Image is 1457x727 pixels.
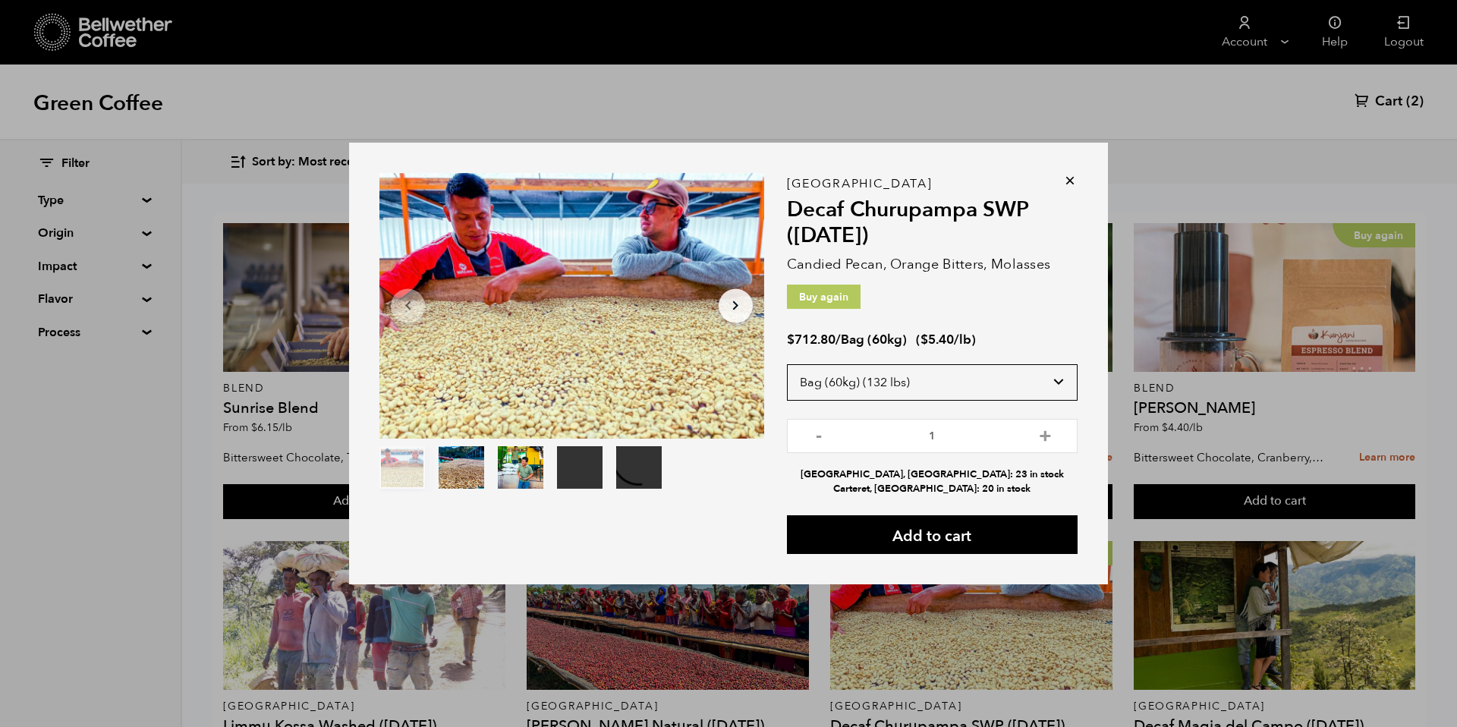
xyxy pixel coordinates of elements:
[24,39,36,52] img: website_grey.svg
[810,426,829,442] button: -
[787,285,861,309] p: Buy again
[58,90,136,99] div: Domain Overview
[787,515,1078,554] button: Add to cart
[841,331,907,348] span: Bag (60kg)
[168,90,256,99] div: Keywords by Traffic
[41,88,53,100] img: tab_domain_overview_orange.svg
[787,482,1078,496] li: Carteret, [GEOGRAPHIC_DATA]: 20 in stock
[1036,426,1055,442] button: +
[920,331,954,348] bdi: 5.40
[557,446,603,489] video: Your browser does not support the video tag.
[787,467,1078,482] li: [GEOGRAPHIC_DATA], [GEOGRAPHIC_DATA]: 23 in stock
[24,24,36,36] img: logo_orange.svg
[42,24,74,36] div: v 4.0.25
[835,331,841,348] span: /
[787,197,1078,248] h2: Decaf Churupampa SWP ([DATE])
[787,254,1078,275] p: Candied Pecan, Orange Bitters, Molasses
[916,331,976,348] span: ( )
[39,39,167,52] div: Domain: [DOMAIN_NAME]
[954,331,971,348] span: /lb
[920,331,928,348] span: $
[616,446,662,489] video: Your browser does not support the video tag.
[787,331,795,348] span: $
[151,88,163,100] img: tab_keywords_by_traffic_grey.svg
[787,331,835,348] bdi: 712.80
